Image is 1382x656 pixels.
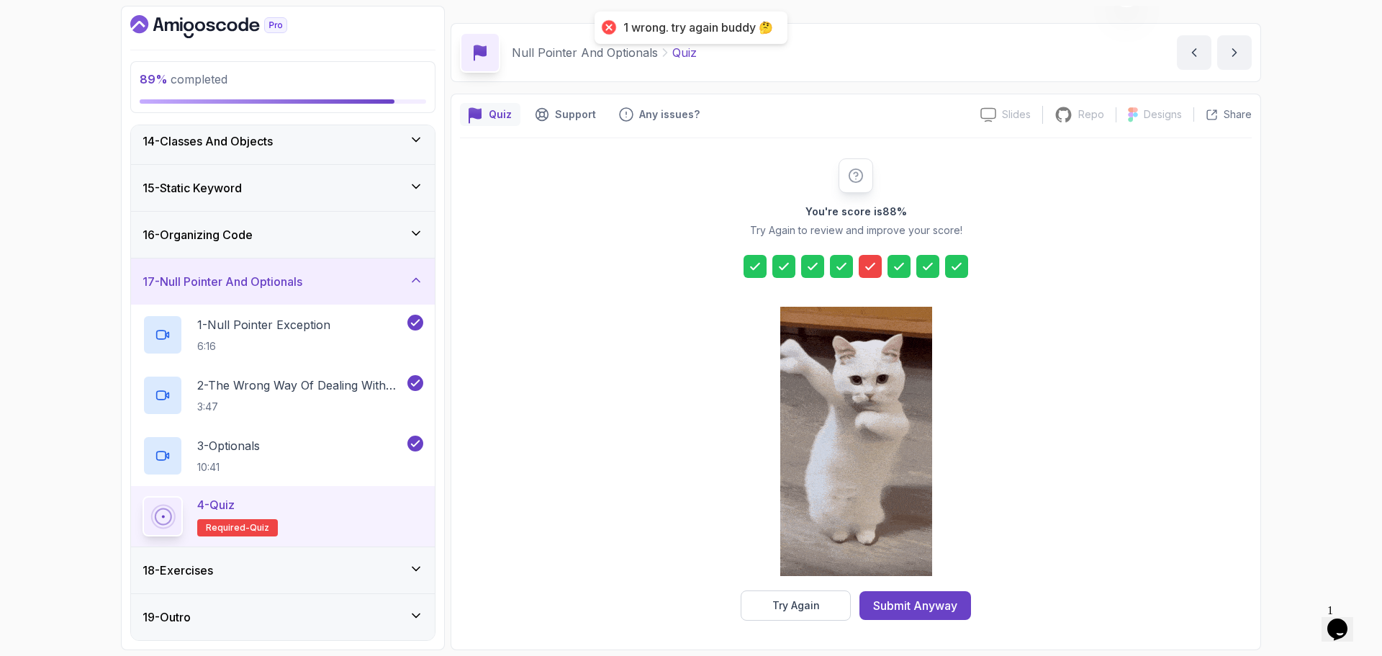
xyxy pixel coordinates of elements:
button: quiz button [460,103,520,126]
p: Repo [1078,107,1104,122]
p: 3 - Optionals [197,437,260,454]
button: Try Again [741,590,851,621]
p: 6:16 [197,339,330,354]
span: completed [140,72,227,86]
h3: 17 - Null Pointer And Optionals [143,273,302,290]
p: Null Pointer And Optionals [512,44,658,61]
button: 15-Static Keyword [131,165,435,211]
p: 2 - The Wrong Way Of Dealing With Null [197,377,405,394]
p: Quiz [672,44,697,61]
span: 89 % [140,72,168,86]
p: 10:41 [197,460,260,475]
button: 2-The Wrong Way Of Dealing With Null3:47 [143,375,423,415]
div: Try Again [772,598,820,613]
button: 4-QuizRequired-quiz [143,496,423,536]
button: 16-Organizing Code [131,212,435,258]
button: previous content [1177,35,1211,70]
p: Quiz [489,107,512,122]
button: 17-Null Pointer And Optionals [131,259,435,305]
p: 3:47 [197,400,405,414]
span: quiz [250,522,269,534]
p: Support [555,107,596,122]
h2: You're score is 88 % [805,205,907,219]
h3: 16 - Organizing Code [143,226,253,243]
button: Share [1193,107,1252,122]
button: 19-Outro [131,594,435,640]
span: Required- [206,522,250,534]
iframe: chat widget [1322,598,1368,642]
h3: 14 - Classes And Objects [143,132,273,150]
button: 18-Exercises [131,547,435,593]
a: Dashboard [130,15,320,38]
h3: 19 - Outro [143,608,191,626]
button: 14-Classes And Objects [131,118,435,164]
p: Try Again to review and improve your score! [750,223,962,238]
p: Share [1224,107,1252,122]
img: cool-cat [780,307,932,576]
p: 4 - Quiz [197,496,235,513]
div: Submit Anyway [873,597,957,614]
button: next content [1217,35,1252,70]
p: Designs [1144,107,1182,122]
button: Support button [526,103,605,126]
h3: 18 - Exercises [143,562,213,579]
h3: 15 - Static Keyword [143,179,242,197]
div: 1 wrong. try again buddy 🤔 [623,20,773,35]
button: 3-Optionals10:41 [143,436,423,476]
button: Submit Anyway [859,591,971,620]
p: Slides [1002,107,1031,122]
p: Any issues? [639,107,700,122]
button: 1-Null Pointer Exception6:16 [143,315,423,355]
button: Feedback button [610,103,708,126]
p: 1 - Null Pointer Exception [197,316,330,333]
